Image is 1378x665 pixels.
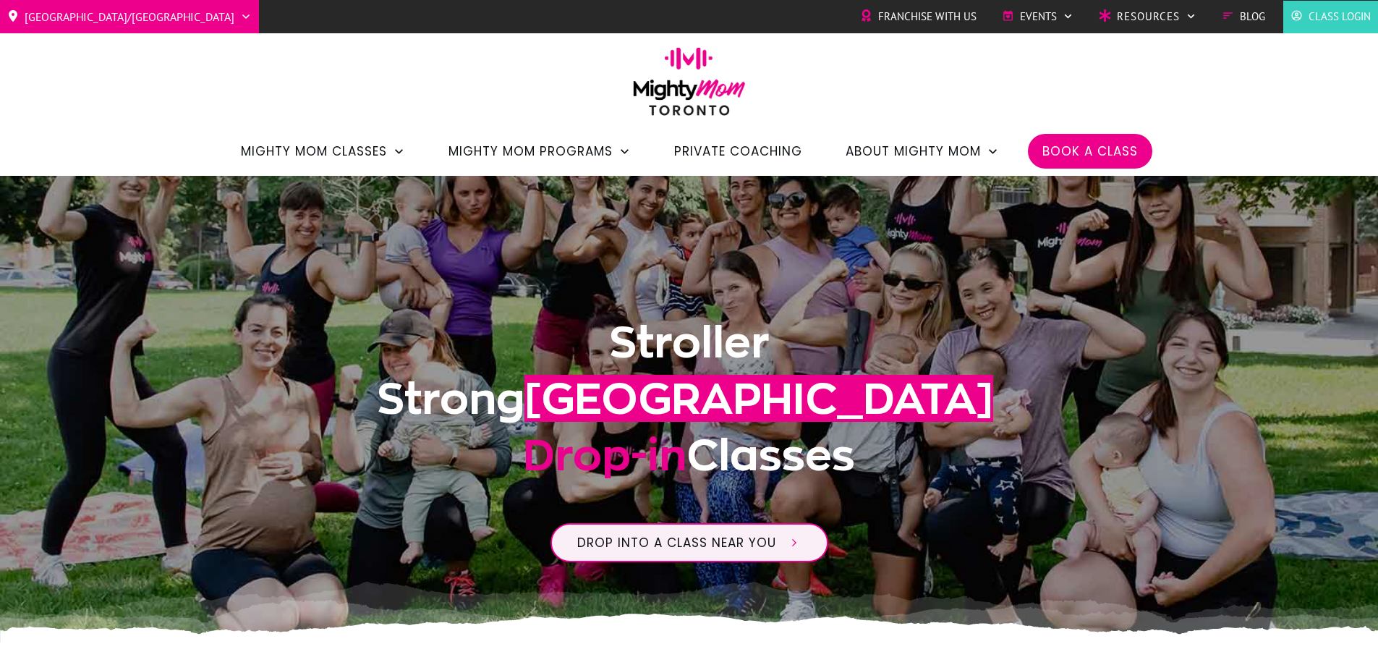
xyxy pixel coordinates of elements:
a: Drop into a class near you [550,523,828,562]
img: mightymom-logo-toronto [626,47,753,126]
span: [GEOGRAPHIC_DATA]/[GEOGRAPHIC_DATA] [25,5,234,28]
h1: Stroller Strong Classes [299,314,1079,501]
a: Mighty Mom Classes [241,139,405,164]
span: Events [1020,6,1057,27]
span: Mighty Mom Classes [241,139,387,164]
span: [GEOGRAPHIC_DATA] [524,375,993,422]
span: Class Login [1309,6,1371,27]
span: Blog [1240,6,1265,27]
a: Events [1002,6,1073,27]
a: [GEOGRAPHIC_DATA]/[GEOGRAPHIC_DATA] [7,5,252,28]
a: Private Coaching [674,139,802,164]
a: About Mighty Mom [846,139,999,164]
span: Resources [1117,6,1180,27]
span: Franchise with Us [878,6,977,27]
a: Blog [1222,6,1265,27]
span: About Mighty Mom [846,139,981,164]
a: Franchise with Us [860,6,977,27]
span: Mighty Mom Programs [448,139,613,164]
span: Drop into a class near you [577,534,776,551]
a: Book a Class [1042,139,1138,164]
a: Class Login [1290,6,1371,27]
a: Resources [1099,6,1196,27]
span: Drop-in [523,431,686,478]
a: Mighty Mom Programs [448,139,631,164]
